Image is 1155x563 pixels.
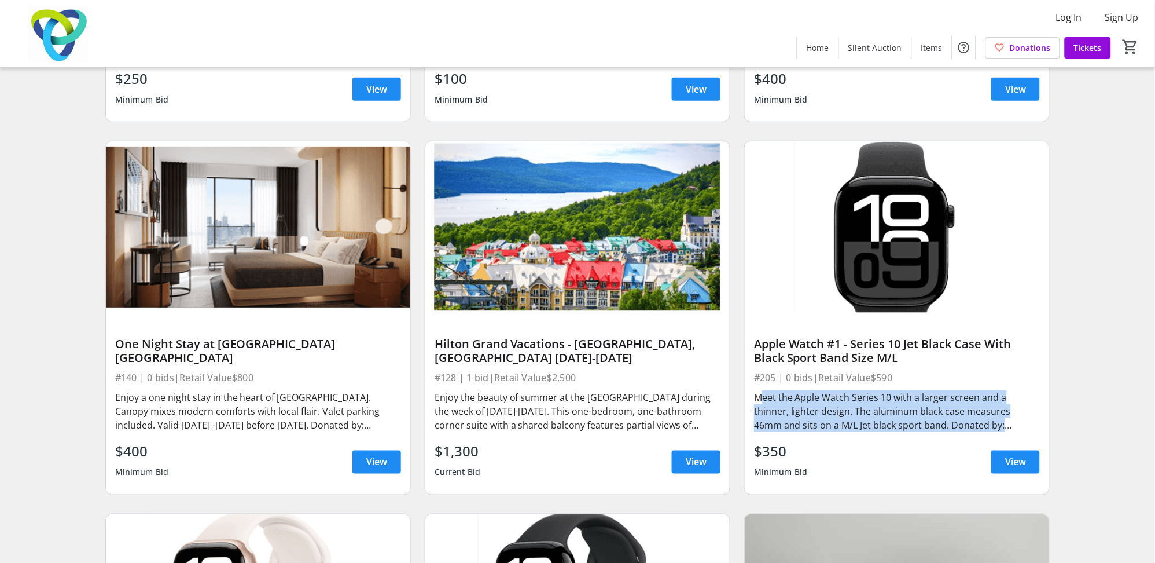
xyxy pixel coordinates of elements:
[839,37,911,59] a: Silent Auction
[352,78,401,101] a: View
[115,390,401,432] div: Enjoy a one night stay in the heart of [GEOGRAPHIC_DATA]. Canopy mixes modern comforts with local...
[435,337,720,365] div: Hilton Grand Vacations - [GEOGRAPHIC_DATA], [GEOGRAPHIC_DATA] [DATE]-[DATE]
[366,455,387,469] span: View
[115,462,169,483] div: Minimum Bid
[1120,36,1141,57] button: Cart
[754,390,1040,432] div: Meet the Apple Watch Series 10 with a larger screen and a thinner, lighter design. The aluminum b...
[435,462,481,483] div: Current Bid
[115,89,169,110] div: Minimum Bid
[7,5,110,63] img: Trillium Health Partners Foundation's Logo
[435,68,488,89] div: $100
[435,370,720,386] div: #128 | 1 bid | Retail Value $2,500
[754,68,808,89] div: $400
[1056,10,1082,24] span: Log In
[435,89,488,110] div: Minimum Bid
[435,390,720,432] div: Enjoy the beauty of summer at the [GEOGRAPHIC_DATA] during the week of [DATE]-[DATE]. This one-be...
[106,141,410,313] img: One Night Stay at Canopy Yorkville
[115,370,401,386] div: #140 | 0 bids | Retail Value $800
[686,455,707,469] span: View
[754,89,808,110] div: Minimum Bid
[1105,10,1139,24] span: Sign Up
[352,451,401,474] a: View
[686,82,707,96] span: View
[848,42,902,54] span: Silent Auction
[115,68,169,89] div: $250
[425,141,730,313] img: Hilton Grand Vacations - Mount Tremblant, Quebec August 14-21, 2026
[754,370,1040,386] div: #205 | 0 bids | Retail Value $590
[985,37,1060,59] a: Donations
[952,36,976,59] button: Help
[115,441,169,462] div: $400
[921,42,943,54] span: Items
[1005,82,1026,96] span: View
[745,141,1049,313] img: Apple Watch #1 - Series 10 Jet Black Case With Black Sport Band Size M/L
[754,337,1040,365] div: Apple Watch #1 - Series 10 Jet Black Case With Black Sport Band Size M/L
[797,37,838,59] a: Home
[754,462,808,483] div: Minimum Bid
[991,451,1040,474] a: View
[912,37,952,59] a: Items
[435,441,481,462] div: $1,300
[1065,37,1111,59] a: Tickets
[1096,8,1148,27] button: Sign Up
[672,78,720,101] a: View
[115,337,401,365] div: One Night Stay at [GEOGRAPHIC_DATA] [GEOGRAPHIC_DATA]
[1010,42,1051,54] span: Donations
[1074,42,1102,54] span: Tickets
[991,78,1040,101] a: View
[754,441,808,462] div: $350
[1005,455,1026,469] span: View
[672,451,720,474] a: View
[1047,8,1091,27] button: Log In
[807,42,829,54] span: Home
[366,82,387,96] span: View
